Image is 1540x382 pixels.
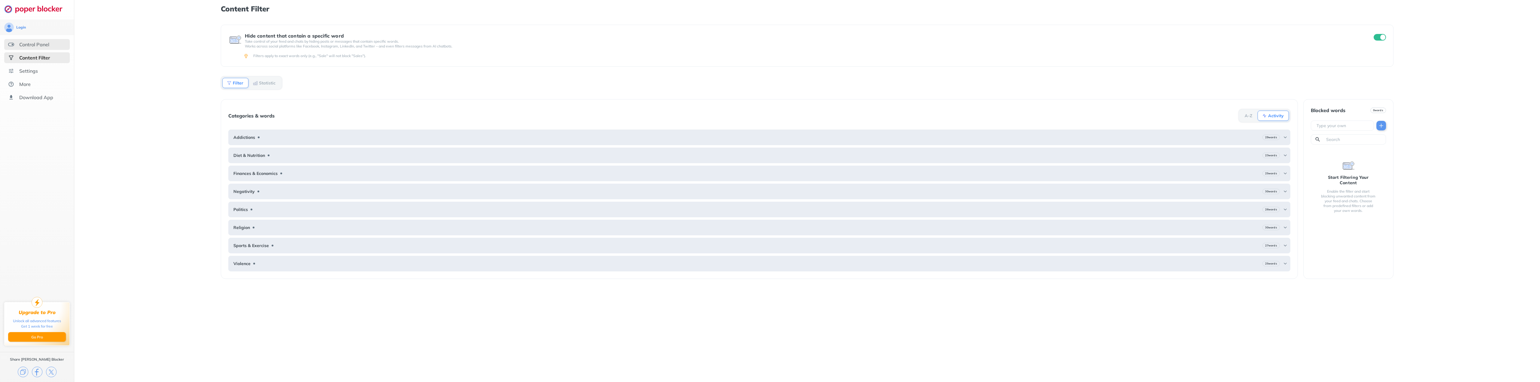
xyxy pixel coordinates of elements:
div: Unlock all advanced features [13,318,61,324]
div: Hide content that contain a specific word [245,33,1363,38]
b: 30 words [1265,189,1277,194]
img: avatar.svg [4,23,14,32]
div: Get 1 week for free [21,324,53,329]
b: Addictions [233,135,255,140]
div: Filters apply to exact words only (e.g., "Sale" will not block "Sales"). [253,53,1385,58]
b: 27 words [1265,243,1277,248]
b: Politics [233,207,248,212]
b: 30 words [1265,225,1277,230]
div: Content Filter [19,55,50,61]
img: download-app.svg [8,94,14,100]
b: Filter [233,81,243,85]
img: Statistic [253,81,258,85]
div: Start Filtering Your Content [1320,175,1376,185]
input: Type your own [1316,123,1371,129]
b: Activity [1268,114,1284,118]
b: Sports & Exercise [233,243,269,248]
b: Religion [233,225,250,230]
b: Negativity [233,189,255,194]
img: about.svg [8,81,14,87]
button: Go Pro [8,332,66,342]
div: Login [16,25,26,30]
div: Share [PERSON_NAME] Blocker [10,357,64,362]
div: Enable the filter and start blocking unwanted content from your feed and chats. Choose from prede... [1320,189,1376,213]
b: Finances & Economics [233,171,278,176]
b: Diet & Nutrition [233,153,265,158]
img: settings.svg [8,68,14,74]
img: features.svg [8,41,14,47]
img: facebook.svg [32,367,42,377]
p: Take control of your feed and chats by hiding posts or messages that contain specific words. [245,39,1363,44]
div: Categories & words [228,113,275,118]
b: 26 words [1265,207,1277,212]
b: 29 words [1265,135,1277,139]
div: Download App [19,94,53,100]
img: x.svg [46,367,57,377]
b: A-Z [1245,114,1252,118]
div: More [19,81,31,87]
input: Search [1326,136,1383,142]
img: social-selected.svg [8,55,14,61]
img: upgrade-to-pro.svg [32,297,42,308]
img: Activity [1262,113,1267,118]
p: Works across social platforms like Facebook, Instagram, LinkedIn, and Twitter – and even filters ... [245,44,1363,49]
b: 0 words [1373,108,1383,112]
h1: Content Filter [221,5,1393,13]
div: Blocked words [1311,108,1345,113]
img: Filter [227,81,232,85]
b: Violence [233,261,251,266]
b: 25 words [1265,261,1277,266]
div: Upgrade to Pro [19,310,56,315]
b: Statistic [259,81,276,85]
img: copy.svg [18,367,28,377]
b: 23 words [1265,153,1277,157]
div: Settings [19,68,38,74]
b: 25 words [1265,171,1277,176]
img: logo-webpage.svg [4,5,69,13]
div: Control Panel [19,41,49,47]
